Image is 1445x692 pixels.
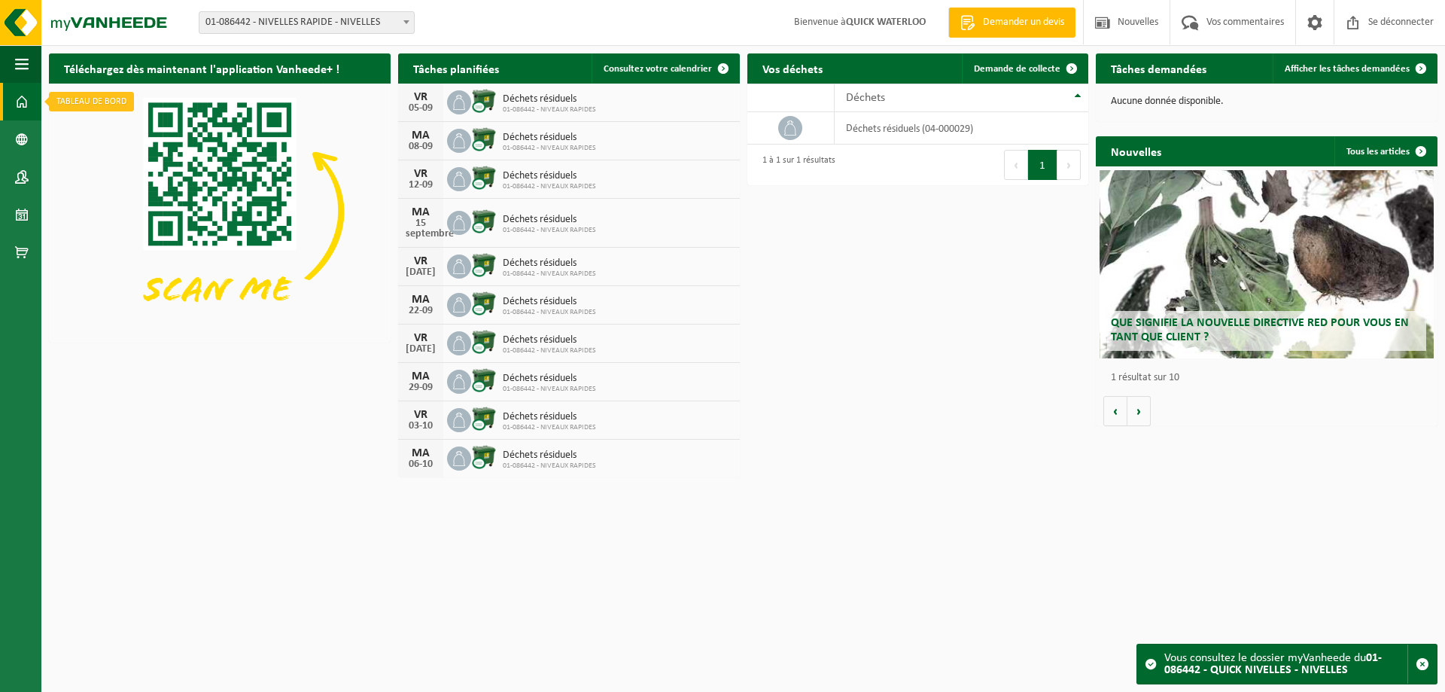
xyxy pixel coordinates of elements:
[503,346,596,355] font: 01-086442 - NIVEAUX RAPIDES
[846,17,926,28] font: QUICK WATERLOO
[1206,17,1284,28] font: Vos commentaires
[471,127,497,152] img: WB-1100-CU
[503,105,596,114] font: 01-086442 - NIVEAUX RAPIDES
[414,409,427,421] font: VR
[1334,136,1436,166] a: Tous les articles
[503,450,576,461] font: Déchets résiduels
[592,53,738,84] a: Consultez votre calendrier
[471,367,497,393] img: WB-1100-CU
[471,329,497,355] img: WB-1100-CU
[1111,317,1409,343] font: Que signifie la nouvelle directive RED pour vous en tant que client ?
[794,17,846,28] font: Bienvenue à
[1111,147,1161,159] font: Nouvelles
[1111,64,1206,76] font: Tâches demandées
[409,382,433,393] font: 29-09
[1039,160,1045,172] font: 1
[1111,372,1179,383] font: 1 résultat sur 10
[471,406,497,431] img: WB-1100-CU
[1164,652,1382,676] font: 01-086442 - QUICK NIVELLES - NIVELLES
[413,64,499,76] font: Tâches planifiées
[503,258,576,269] font: Déchets résiduels
[503,93,576,105] font: Déchets résiduels
[409,141,433,152] font: 08-09
[1004,150,1028,180] button: Précédent
[199,11,415,34] span: 01-086442 - NIVELLES RAPIDE - NIVELLES
[1057,150,1081,180] button: Suivant
[503,182,596,191] font: 01-086442 - NIVEAUX RAPIDES
[412,294,430,306] font: MA
[412,447,430,459] font: MA
[503,214,576,225] font: Déchets résiduels
[414,332,427,344] font: VR
[409,305,433,316] font: 22-09
[409,459,433,470] font: 06-10
[471,88,497,114] img: WB-1100-CU
[409,179,433,191] font: 12-09
[503,170,576,181] font: Déchets résiduels
[1100,170,1434,358] a: Que signifie la nouvelle directive RED pour vous en tant que client ?
[406,343,436,355] font: [DATE]
[762,156,835,165] font: 1 à 1 sur 1 résultats
[1111,96,1224,107] font: Aucune donnée disponible.
[406,267,436,278] font: [DATE]
[503,385,596,393] font: 01-086442 - NIVEAUX RAPIDES
[762,64,823,76] font: Vos déchets
[471,444,497,470] img: WB-1100-CU
[414,91,427,103] font: VR
[503,270,596,278] font: 01-086442 - NIVEAUX RAPIDES
[503,462,596,470] font: 01-086442 - NIVEAUX RAPIDES
[503,373,576,384] font: Déchets résiduels
[412,206,430,218] font: MA
[471,252,497,278] img: WB-1100-CU
[503,132,576,143] font: Déchets résiduels
[409,420,433,431] font: 03-10
[414,255,427,267] font: VR
[974,64,1060,74] font: Demande de collecte
[503,296,576,307] font: Déchets résiduels
[1368,17,1434,28] font: Se déconnecter
[471,209,497,234] img: WB-1100-CU
[503,308,596,316] font: 01-086442 - NIVEAUX RAPIDES
[503,144,596,152] font: 01-086442 - NIVEAUX RAPIDES
[503,226,596,234] font: 01-086442 - NIVEAUX RAPIDES
[199,12,414,33] span: 01-086442 - NIVELLES RAPIDE - NIVELLES
[846,92,885,104] font: Déchets
[409,102,433,114] font: 05-09
[604,64,712,74] font: Consultez votre calendrier
[471,291,497,316] img: WB-1100-CU
[412,130,430,142] font: MA
[406,218,454,239] font: 15 septembre
[846,123,973,134] font: déchets résiduels (04-000029)
[948,8,1075,38] a: Demander un devis
[503,334,576,346] font: Déchets résiduels
[412,370,430,383] font: MA
[64,64,339,76] font: Téléchargez dès maintenant l'application Vanheede+ !
[1028,150,1057,180] button: 1
[1164,652,1366,664] font: Vous consultez le dossier myVanheede du
[1118,17,1158,28] font: Nouvelles
[983,17,1064,28] font: Demander un devis
[414,168,427,180] font: VR
[471,165,497,191] img: WB-1100-CU
[1273,53,1436,84] a: Afficher les tâches demandées
[205,17,380,28] font: 01-086442 - NIVELLES RAPIDE - NIVELLES
[503,411,576,422] font: Déchets résiduels
[962,53,1087,84] a: Demande de collecte
[1285,64,1410,74] font: Afficher les tâches demandées
[49,84,391,340] img: Téléchargez l'application VHEPlus
[1346,147,1410,157] font: Tous les articles
[503,423,596,431] font: 01-086442 - NIVEAUX RAPIDES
